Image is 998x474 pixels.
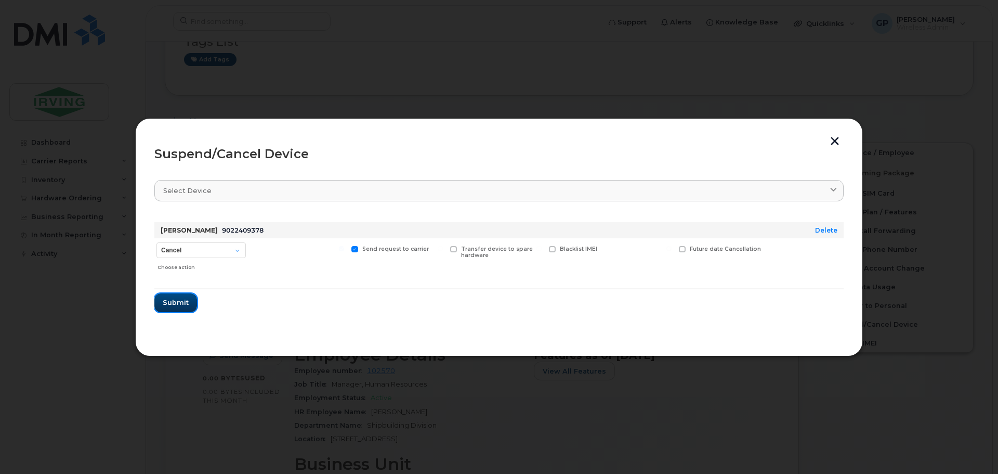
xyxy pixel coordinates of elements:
a: Delete [815,226,837,234]
span: Send request to carrier [362,246,429,252]
span: Submit [163,298,189,308]
div: Suspend/Cancel Device [154,148,844,160]
span: 9022409378 [222,226,264,234]
span: Select device [163,186,212,196]
input: Send request to carrier [339,246,344,251]
span: Transfer device to spare hardware [461,246,533,259]
div: Choose action [157,259,246,272]
input: Future date Cancellation [666,246,672,251]
input: Transfer device to spare hardware [438,246,443,251]
button: Submit [154,293,197,312]
a: Select device [154,180,844,201]
span: Future date Cancellation [690,246,761,252]
strong: [PERSON_NAME] [161,226,218,234]
input: Blacklist IMEI [536,246,542,251]
span: Blacklist IMEI [560,246,597,252]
